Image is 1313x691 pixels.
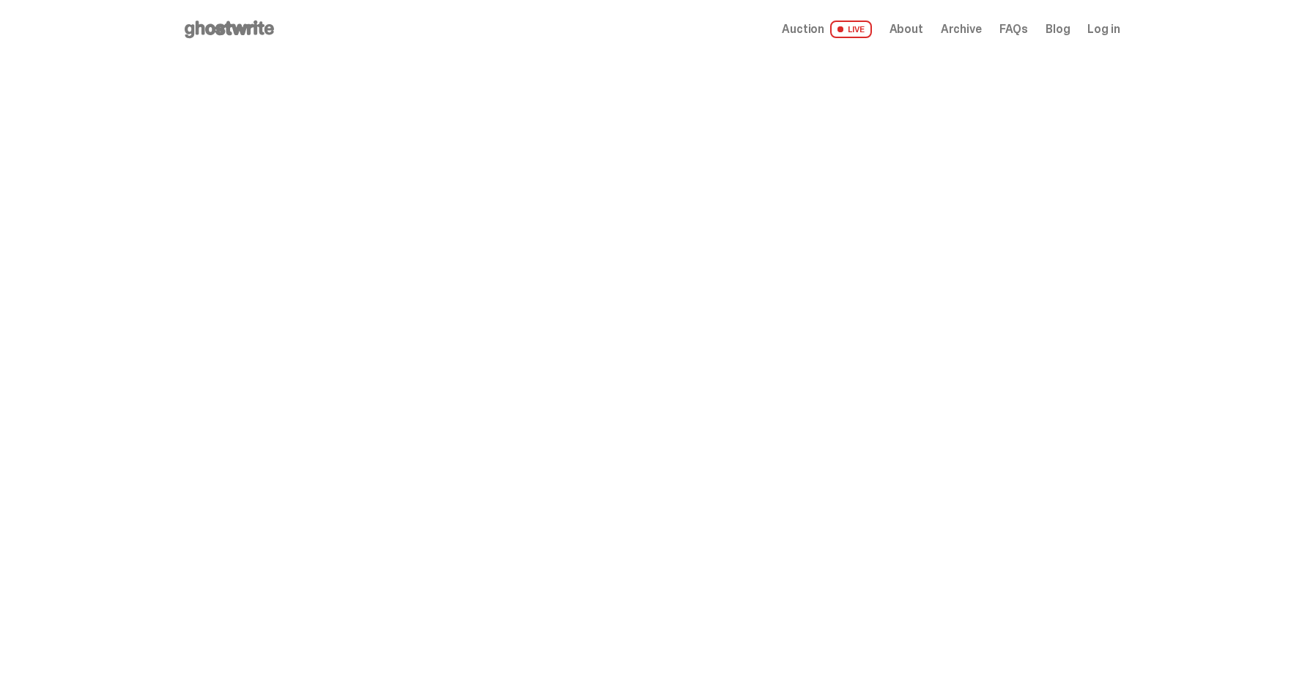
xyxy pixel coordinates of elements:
a: Log in [1087,23,1120,35]
a: About [889,23,923,35]
a: Auction LIVE [782,21,871,38]
a: FAQs [999,23,1028,35]
span: Auction [782,23,824,35]
a: Archive [941,23,982,35]
a: Blog [1046,23,1070,35]
span: LIVE [830,21,872,38]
